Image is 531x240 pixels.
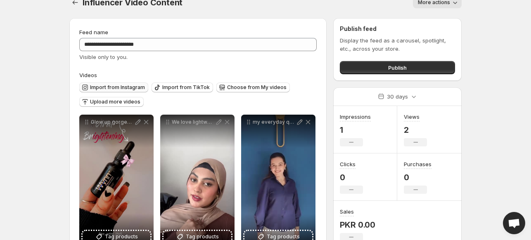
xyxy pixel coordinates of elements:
[91,119,134,125] p: Glow up gorgeous [PERSON_NAME] Brightening [MEDICAL_DATA] Serum because your skin deserves to spa...
[404,113,420,121] h3: Views
[388,64,407,72] span: Publish
[404,172,431,182] p: 0
[79,72,97,78] span: Videos
[152,82,213,92] button: Import from TikTok
[162,84,210,91] span: Import from TikTok
[227,84,287,91] span: Choose from My videos
[340,25,455,33] h2: Publish feed
[79,29,108,35] span: Feed name
[340,207,354,216] h3: Sales
[340,36,455,53] p: Display the feed as a carousel, spotlight, etc., across your store.
[79,97,144,107] button: Upload more videos
[90,84,145,91] span: Import from Instagram
[340,125,371,135] p: 1
[340,160,356,168] h3: Clicks
[340,113,371,121] h3: Impressions
[387,92,408,101] p: 30 days
[79,54,128,60] span: Visible only to you.
[79,82,148,92] button: Import from Instagram
[340,172,363,182] p: 0
[340,61,455,74] button: Publish
[90,99,140,105] span: Upload more videos
[172,119,215,125] p: We love lightweight sunscreen and oil-controlling serum
[216,82,290,92] button: Choose from My videos
[503,212,525,234] div: Open chat
[253,119,296,125] p: my everyday quick fix redermaesthetics
[340,220,375,230] p: PKR 0.00
[404,160,431,168] h3: Purchases
[404,125,427,135] p: 2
